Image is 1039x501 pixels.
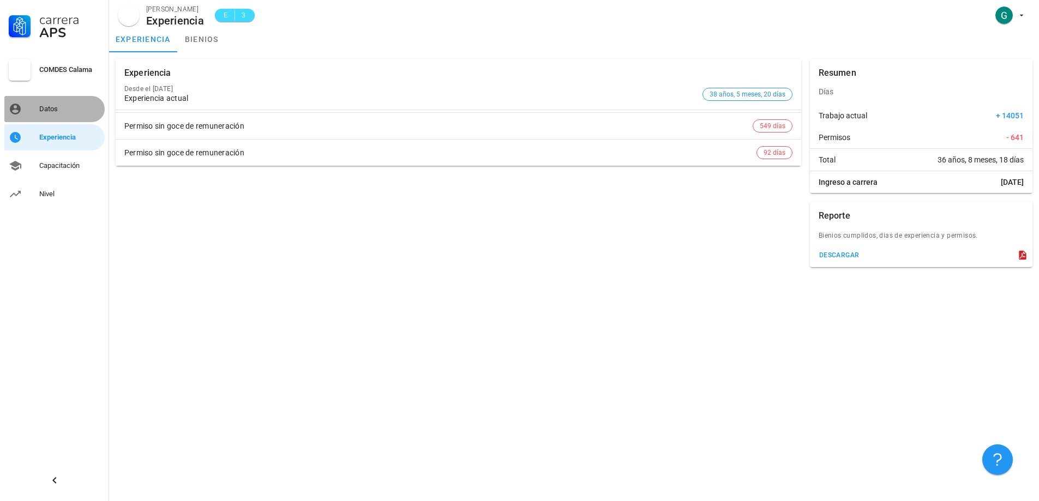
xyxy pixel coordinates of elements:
button: descargar [814,248,864,263]
div: Experiencia [39,133,100,142]
a: experiencia [109,26,177,52]
span: - 641 [1006,132,1024,143]
a: Experiencia [4,124,105,150]
div: Reporte [819,202,850,230]
div: avatar [995,7,1013,24]
div: Experiencia actual [124,94,698,103]
span: 3 [239,10,248,21]
div: Carrera [39,13,100,26]
div: Desde el [DATE] [124,85,698,93]
span: Trabajo actual [819,110,867,121]
div: Datos [39,105,100,113]
div: Resumen [819,59,856,87]
span: + 14051 [996,110,1024,121]
div: Experiencia [146,15,204,27]
div: APS [39,26,100,39]
span: [DATE] [1001,177,1024,188]
div: avatar [118,4,140,26]
a: bienios [177,26,226,52]
div: descargar [819,251,860,259]
div: Bienios cumplidos, dias de experiencia y permisos. [810,230,1032,248]
div: Nivel [39,190,100,198]
a: Capacitación [4,153,105,179]
div: Días [810,79,1032,105]
span: Total [819,154,836,165]
div: Experiencia [124,59,171,87]
span: 549 días [760,120,785,132]
a: Nivel [4,181,105,207]
div: Permiso sin goce de remuneración [124,122,753,131]
div: COMDES Calama [39,65,100,74]
span: 36 años, 8 meses, 18 días [938,154,1024,165]
span: E [221,10,230,21]
div: Permiso sin goce de remuneración [124,148,756,158]
span: Permisos [819,132,850,143]
span: 38 años, 5 meses, 20 días [710,88,785,100]
span: 92 días [764,147,785,159]
div: [PERSON_NAME] [146,4,204,15]
a: Datos [4,96,105,122]
div: Capacitación [39,161,100,170]
span: Ingreso a carrera [819,177,878,188]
